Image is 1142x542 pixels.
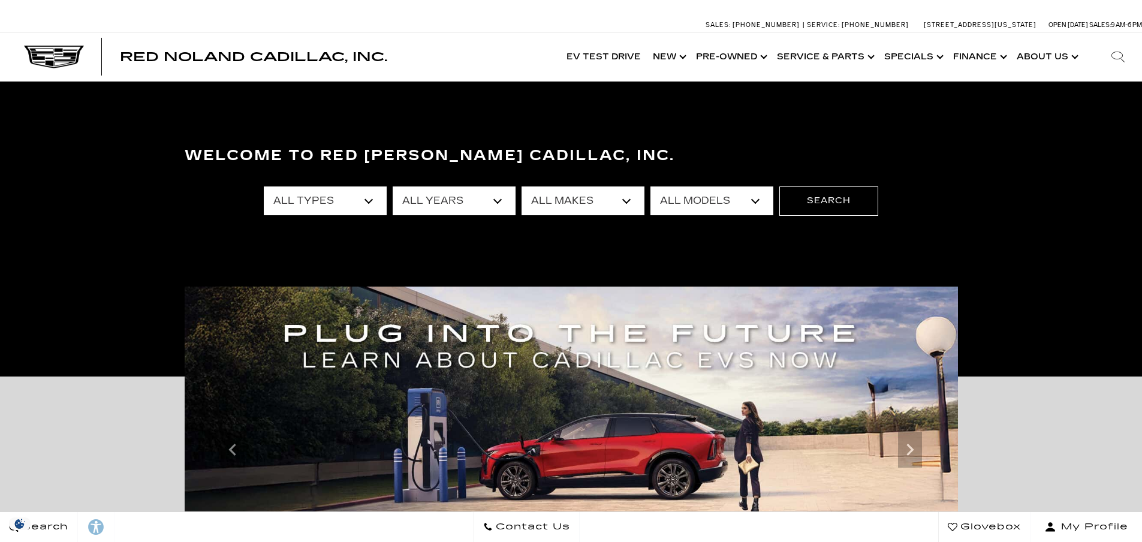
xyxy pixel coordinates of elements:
a: New [647,33,690,81]
section: Click to Open Cookie Consent Modal [6,517,34,530]
a: Specials [878,33,947,81]
span: Search [19,519,68,535]
a: Pre-Owned [690,33,771,81]
select: Filter by year [393,186,516,215]
span: Contact Us [493,519,570,535]
a: Service & Parts [771,33,878,81]
img: Opt-Out Icon [6,517,34,530]
button: Search [779,186,878,215]
a: EV Test Drive [561,33,647,81]
a: Red Noland Cadillac, Inc. [120,51,387,63]
span: My Profile [1056,519,1128,535]
span: Service: [807,21,840,29]
select: Filter by type [264,186,387,215]
span: Red Noland Cadillac, Inc. [120,50,387,64]
a: [STREET_ADDRESS][US_STATE] [924,21,1036,29]
img: Cadillac Dark Logo with Cadillac White Text [24,46,84,68]
span: Sales: [706,21,731,29]
span: Open [DATE] [1048,21,1088,29]
span: [PHONE_NUMBER] [733,21,800,29]
select: Filter by model [650,186,773,215]
a: About Us [1011,33,1082,81]
div: Next [898,432,922,468]
span: Glovebox [957,519,1021,535]
h3: Welcome to Red [PERSON_NAME] Cadillac, Inc. [185,144,958,168]
select: Filter by make [522,186,644,215]
button: Open user profile menu [1030,512,1142,542]
a: Contact Us [474,512,580,542]
span: 9 AM-6 PM [1111,21,1142,29]
span: [PHONE_NUMBER] [842,21,909,29]
div: Previous [221,432,245,468]
a: Glovebox [938,512,1030,542]
a: Service: [PHONE_NUMBER] [803,22,912,28]
a: Sales: [PHONE_NUMBER] [706,22,803,28]
span: Sales: [1089,21,1111,29]
a: Finance [947,33,1011,81]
